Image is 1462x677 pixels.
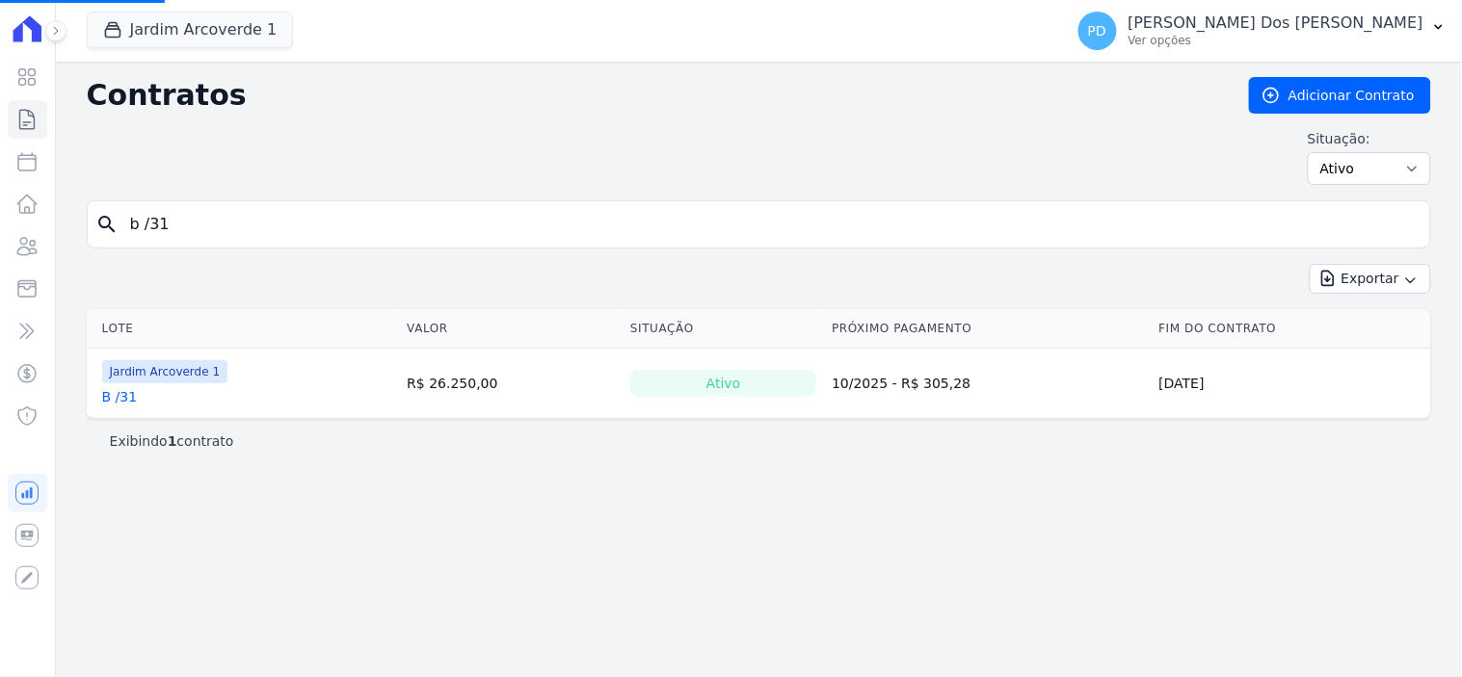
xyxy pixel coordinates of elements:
[1152,349,1431,419] td: [DATE]
[1129,13,1423,33] p: [PERSON_NAME] Dos [PERSON_NAME]
[1152,309,1431,349] th: Fim do Contrato
[95,213,119,236] i: search
[1063,4,1462,58] button: PD [PERSON_NAME] Dos [PERSON_NAME] Ver opções
[623,309,824,349] th: Situação
[1129,33,1423,48] p: Ver opções
[399,349,623,419] td: R$ 26.250,00
[630,370,816,397] div: Ativo
[1308,129,1431,148] label: Situação:
[87,12,294,48] button: Jardim Arcoverde 1
[399,309,623,349] th: Valor
[87,309,400,349] th: Lote
[102,360,228,383] span: Jardim Arcoverde 1
[168,433,177,449] b: 1
[832,376,970,391] a: 10/2025 - R$ 305,28
[87,78,1218,113] h2: Contratos
[1310,264,1431,294] button: Exportar
[1249,77,1431,114] a: Adicionar Contrato
[110,431,234,451] p: Exibindo contrato
[119,205,1422,244] input: Buscar por nome do lote
[102,387,138,406] a: B /31
[824,309,1151,349] th: Próximo Pagamento
[1088,24,1106,38] span: PD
